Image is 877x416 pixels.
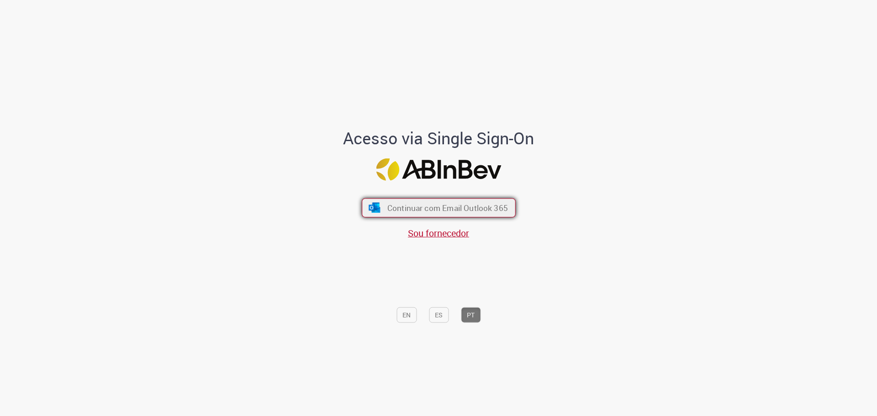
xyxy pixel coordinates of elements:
h1: Acesso via Single Sign-On [312,129,565,147]
button: PT [461,307,481,322]
button: ES [429,307,449,322]
img: ícone Azure/Microsoft 360 [368,203,381,213]
button: EN [396,307,417,322]
button: ícone Azure/Microsoft 360 Continuar com Email Outlook 365 [362,198,516,217]
a: Sou fornecedor [408,227,469,239]
span: Continuar com Email Outlook 365 [387,202,507,213]
img: Logo ABInBev [376,158,501,180]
